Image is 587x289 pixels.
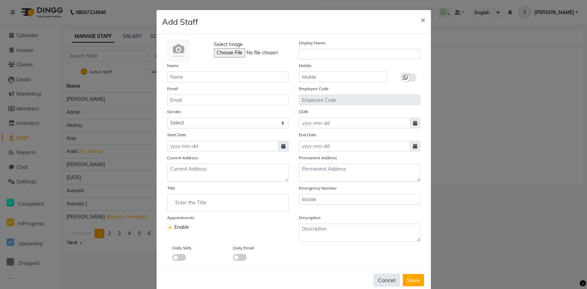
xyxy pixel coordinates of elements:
label: Daily Email [233,245,254,251]
input: Name [167,72,289,82]
label: Start Date [167,132,186,138]
label: Title [167,185,175,191]
label: Mobile [299,63,312,69]
input: Mobile [299,72,387,82]
label: Name [167,63,179,69]
span: Save [407,277,420,283]
label: Appointments [167,215,194,221]
label: Emergency Number [299,185,337,191]
button: Cancel [373,274,400,287]
input: yyyy-mm-dd [167,141,279,151]
input: Select Image [214,48,307,57]
span: Enable [174,224,189,231]
h4: Add Staff [162,15,198,28]
input: yyyy-mm-dd [299,141,410,151]
label: Display Name [298,40,325,46]
label: Current Address [167,155,198,161]
label: DOB [299,109,308,115]
span: × [421,14,425,25]
label: Employee Code [299,86,329,92]
button: Save [403,274,424,286]
label: Description [299,215,320,221]
label: Gender [167,109,181,115]
label: End Date [299,132,316,138]
label: Permanent Address [299,155,337,161]
img: Cinque Terre [167,39,190,62]
label: Email [167,86,178,92]
input: Mobile [299,194,420,205]
input: Enter the Title [170,196,285,210]
button: Close [415,10,431,29]
input: Email [167,95,289,105]
span: Select Image [214,41,243,48]
input: Employee Code [299,95,420,105]
label: Daily SMS [172,245,191,251]
input: yyyy-mm-dd [299,118,410,128]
